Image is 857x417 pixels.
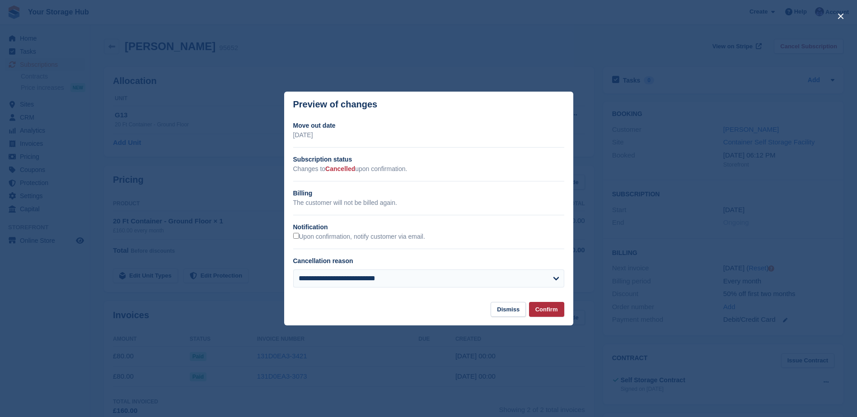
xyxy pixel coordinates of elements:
label: Upon confirmation, notify customer via email. [293,233,425,241]
p: The customer will not be billed again. [293,198,564,208]
h2: Billing [293,189,564,198]
input: Upon confirmation, notify customer via email. [293,233,299,239]
button: Confirm [529,302,564,317]
p: Changes to upon confirmation. [293,164,564,174]
button: Dismiss [491,302,526,317]
span: Cancelled [325,165,355,172]
p: [DATE] [293,130,564,140]
label: Cancellation reason [293,257,353,264]
h2: Move out date [293,121,564,130]
button: close [834,9,848,23]
h2: Notification [293,222,564,232]
p: Preview of changes [293,99,378,110]
h2: Subscription status [293,155,564,164]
